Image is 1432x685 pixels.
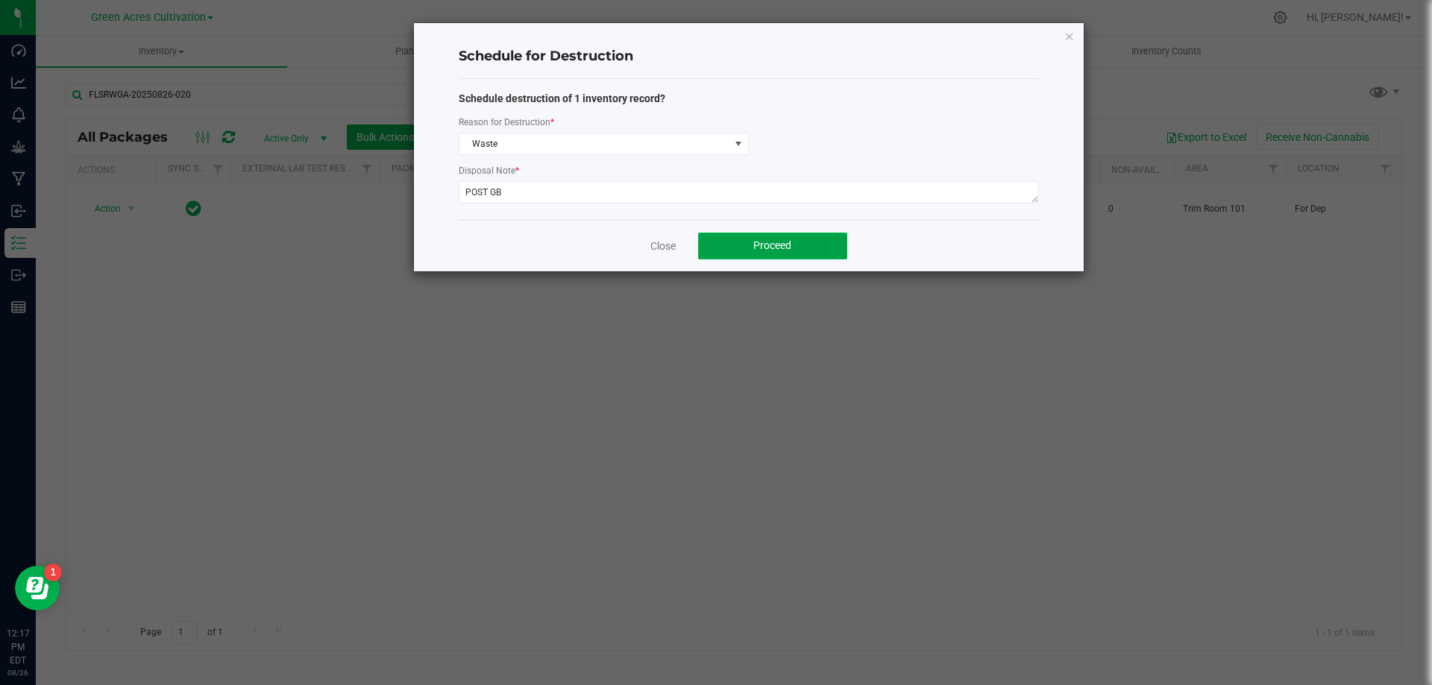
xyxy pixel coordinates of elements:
[459,133,729,154] span: Waste
[459,116,554,129] label: Reason for Destruction
[459,92,665,104] strong: Schedule destruction of 1 inventory record?
[753,239,791,251] span: Proceed
[650,239,676,253] a: Close
[459,164,519,177] label: Disposal Note
[698,233,847,259] button: Proceed
[459,47,1039,66] h4: Schedule for Destruction
[44,564,62,581] iframe: Resource center unread badge
[15,566,60,610] iframe: Resource center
